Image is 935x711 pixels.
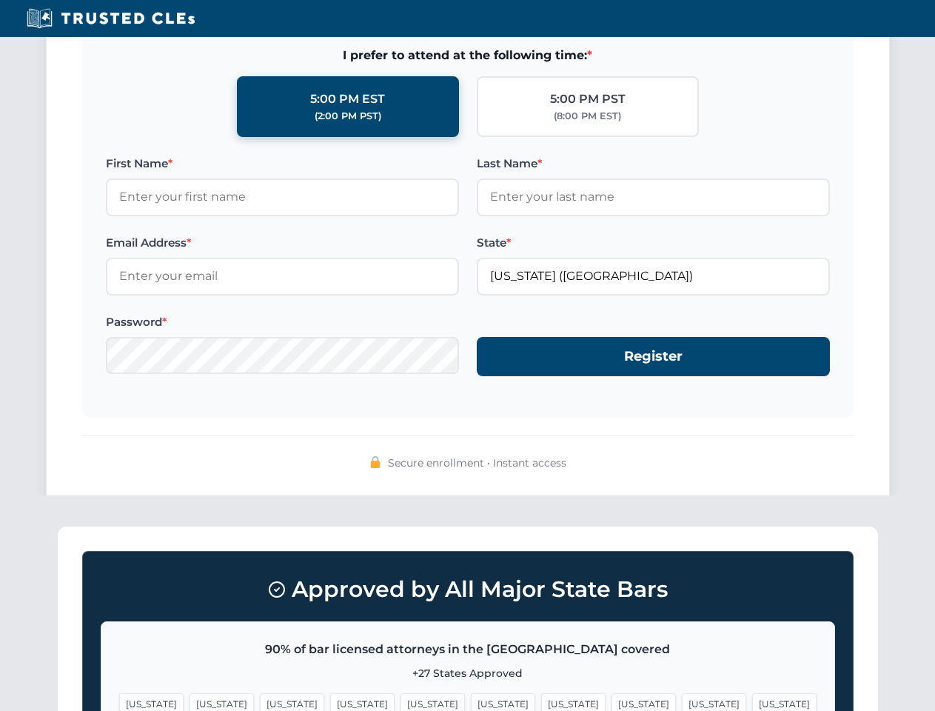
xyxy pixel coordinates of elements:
[477,155,830,173] label: Last Name
[106,313,459,331] label: Password
[106,178,459,216] input: Enter your first name
[550,90,626,109] div: 5:00 PM PST
[388,455,566,471] span: Secure enrollment • Instant access
[310,90,385,109] div: 5:00 PM EST
[315,109,381,124] div: (2:00 PM PST)
[119,640,817,659] p: 90% of bar licensed attorneys in the [GEOGRAPHIC_DATA] covered
[477,178,830,216] input: Enter your last name
[554,109,621,124] div: (8:00 PM EST)
[106,46,830,65] span: I prefer to attend at the following time:
[477,234,830,252] label: State
[106,258,459,295] input: Enter your email
[106,155,459,173] label: First Name
[119,665,817,681] p: +27 States Approved
[477,258,830,295] input: Florida (FL)
[106,234,459,252] label: Email Address
[477,337,830,376] button: Register
[369,456,381,468] img: 🔒
[22,7,199,30] img: Trusted CLEs
[101,570,835,610] h3: Approved by All Major State Bars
